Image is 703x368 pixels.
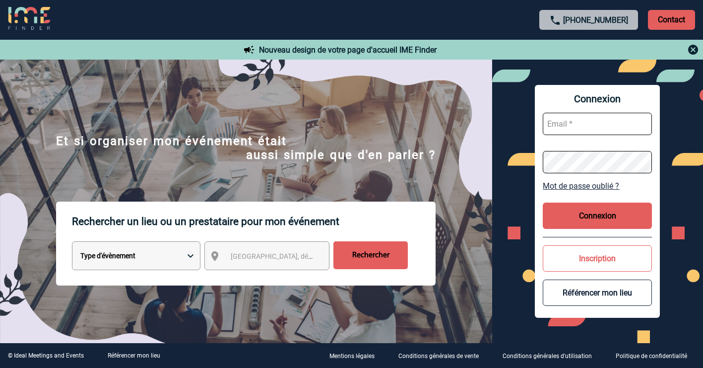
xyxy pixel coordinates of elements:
[398,353,479,360] p: Conditions générales de vente
[616,353,687,360] p: Politique de confidentialité
[231,252,369,260] span: [GEOGRAPHIC_DATA], département, région...
[333,241,408,269] input: Rechercher
[543,280,652,306] button: Référencer mon lieu
[321,351,390,361] a: Mentions légales
[543,113,652,135] input: Email *
[543,203,652,229] button: Connexion
[608,351,703,361] a: Politique de confidentialité
[72,202,436,241] p: Rechercher un lieu ou un prestataire pour mon événement
[503,353,592,360] p: Conditions générales d'utilisation
[329,353,375,360] p: Mentions légales
[495,351,608,361] a: Conditions générales d'utilisation
[543,93,652,105] span: Connexion
[8,352,84,359] div: © Ideal Meetings and Events
[390,351,495,361] a: Conditions générales de vente
[543,181,652,191] a: Mot de passe oublié ?
[648,10,695,30] p: Contact
[563,15,628,25] a: [PHONE_NUMBER]
[549,14,561,26] img: call-24-px.png
[108,352,160,359] a: Référencer mon lieu
[543,245,652,272] button: Inscription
